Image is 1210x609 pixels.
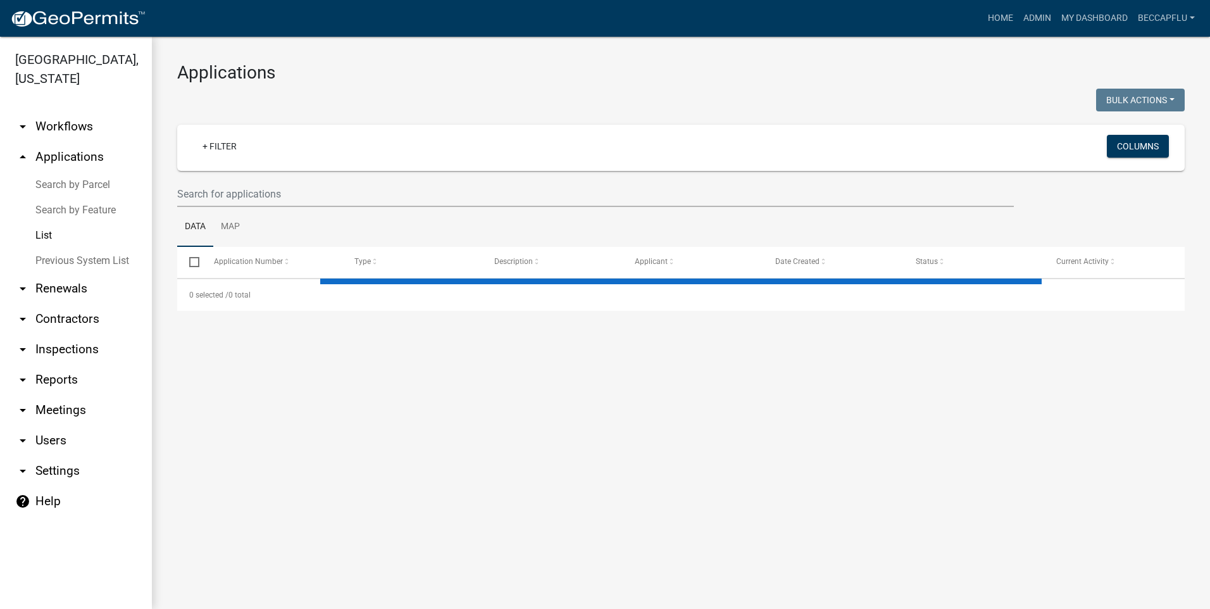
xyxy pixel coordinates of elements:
span: Application Number [214,257,283,266]
i: arrow_drop_down [15,372,30,387]
button: Bulk Actions [1096,89,1185,111]
span: Status [916,257,938,266]
span: Applicant [635,257,668,266]
a: Data [177,207,213,248]
i: help [15,494,30,509]
a: My Dashboard [1056,6,1133,30]
i: arrow_drop_down [15,433,30,448]
datatable-header-cell: Date Created [763,247,904,277]
i: arrow_drop_down [15,403,30,418]
a: + Filter [192,135,247,158]
datatable-header-cell: Status [904,247,1044,277]
span: Description [494,257,533,266]
datatable-header-cell: Select [177,247,201,277]
i: arrow_drop_down [15,311,30,327]
span: 0 selected / [189,291,228,299]
i: arrow_drop_down [15,463,30,479]
datatable-header-cell: Application Number [201,247,342,277]
a: Admin [1018,6,1056,30]
datatable-header-cell: Type [342,247,482,277]
span: Date Created [775,257,820,266]
datatable-header-cell: Current Activity [1044,247,1185,277]
span: Current Activity [1056,257,1109,266]
i: arrow_drop_down [15,281,30,296]
a: Home [983,6,1018,30]
datatable-header-cell: Applicant [623,247,763,277]
a: BeccaPflu [1133,6,1200,30]
button: Columns [1107,135,1169,158]
a: Map [213,207,247,248]
i: arrow_drop_down [15,342,30,357]
datatable-header-cell: Description [482,247,623,277]
i: arrow_drop_down [15,119,30,134]
div: 0 total [177,279,1185,311]
input: Search for applications [177,181,1014,207]
span: Type [354,257,371,266]
h3: Applications [177,62,1185,84]
i: arrow_drop_up [15,149,30,165]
